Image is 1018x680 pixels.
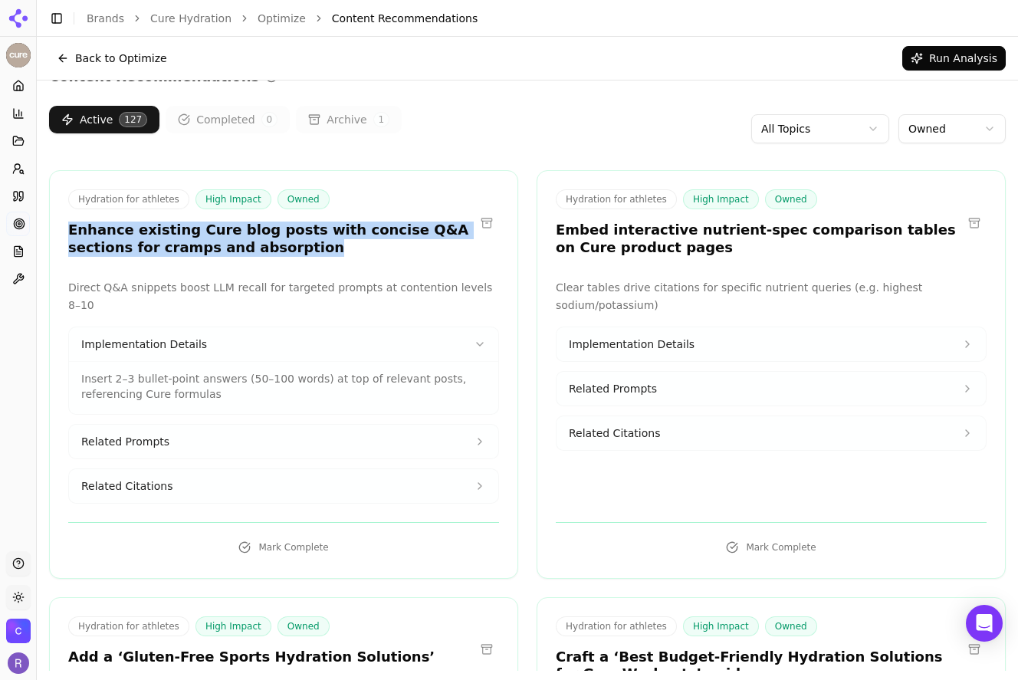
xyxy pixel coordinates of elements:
button: Mark Complete [556,535,987,560]
button: Run Analysis [902,46,1006,71]
span: High Impact [683,616,759,636]
img: Cure Hydration [6,619,31,643]
span: Owned [277,189,330,209]
span: Hydration for athletes [68,616,189,636]
p: Direct Q&A snippets boost LLM recall for targeted prompts at contention levels 8–10 [68,279,499,314]
button: Back to Optimize [49,46,175,71]
button: Related Prompts [69,425,498,458]
button: Archive1 [296,106,402,133]
button: Current brand: Cure Hydration [6,43,31,67]
button: Open user button [8,652,29,674]
button: Related Citations [557,416,986,450]
span: Related Prompts [81,434,169,449]
span: 1 [373,112,390,127]
span: Implementation Details [569,337,695,352]
button: Implementation Details [557,327,986,361]
span: Implementation Details [81,337,207,352]
nav: breadcrumb [87,11,975,26]
span: Hydration for athletes [68,189,189,209]
button: Related Prompts [557,372,986,406]
button: Implementation Details [69,327,498,361]
span: 127 [119,112,147,127]
button: Archive recommendation [475,211,499,235]
span: Hydration for athletes [556,616,677,636]
a: Optimize [258,11,306,26]
button: Archive recommendation [962,211,987,235]
h3: Embed interactive nutrient-spec comparison tables on Cure product pages [556,222,962,256]
span: Owned [765,189,817,209]
p: Insert 2–3 bullet-point answers (50–100 words) at top of relevant posts, referencing Cure formulas [81,371,486,402]
button: Archive recommendation [962,637,987,662]
button: Completed0 [166,106,290,133]
div: Open Intercom Messenger [966,605,1003,642]
span: Related Citations [569,425,660,441]
span: Hydration for athletes [556,189,677,209]
span: High Impact [683,189,759,209]
img: Ruth Pferdehirt [8,652,29,674]
img: Cure Hydration [6,43,31,67]
span: Owned [277,616,330,636]
a: Cure Hydration [150,11,232,26]
h3: Enhance existing Cure blog posts with concise Q&A sections for cramps and absorption [68,222,475,256]
span: High Impact [195,616,271,636]
button: Open organization switcher [6,619,31,643]
button: Archive recommendation [475,637,499,662]
button: Mark Complete [68,535,499,560]
span: Related Citations [81,478,172,494]
span: Owned [765,616,817,636]
span: Content Recommendations [332,11,478,26]
button: Active127 [49,106,159,133]
a: Brands [87,12,124,25]
span: High Impact [195,189,271,209]
p: Clear tables drive citations for specific nutrient queries (e.g. highest sodium/potassium) [556,279,987,314]
span: Related Prompts [569,381,657,396]
button: Related Citations [69,469,498,503]
span: 0 [261,112,278,127]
